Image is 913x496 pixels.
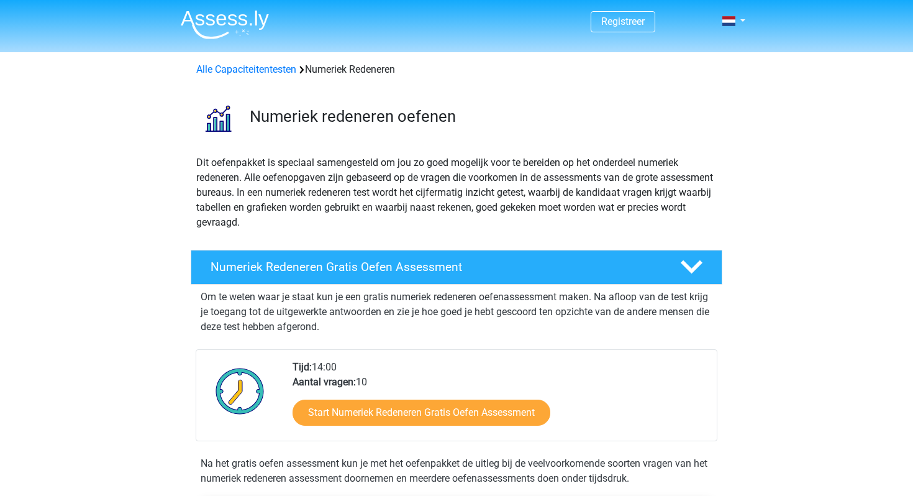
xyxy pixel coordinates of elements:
a: Registreer [601,16,645,27]
h4: Numeriek Redeneren Gratis Oefen Assessment [211,260,660,274]
b: Tijd: [293,361,312,373]
img: numeriek redeneren [191,92,244,145]
h3: Numeriek redeneren oefenen [250,107,712,126]
img: Assessly [181,10,269,39]
div: Na het gratis oefen assessment kun je met het oefenpakket de uitleg bij de veelvoorkomende soorte... [196,456,717,486]
a: Alle Capaciteitentesten [196,63,296,75]
div: Numeriek Redeneren [191,62,722,77]
b: Aantal vragen: [293,376,356,388]
p: Om te weten waar je staat kun je een gratis numeriek redeneren oefenassessment maken. Na afloop v... [201,290,712,334]
a: Start Numeriek Redeneren Gratis Oefen Assessment [293,400,550,426]
img: Klok [209,360,271,422]
p: Dit oefenpakket is speciaal samengesteld om jou zo goed mogelijk voor te bereiden op het onderdee... [196,155,717,230]
a: Numeriek Redeneren Gratis Oefen Assessment [186,250,727,285]
div: 14:00 10 [283,360,716,441]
